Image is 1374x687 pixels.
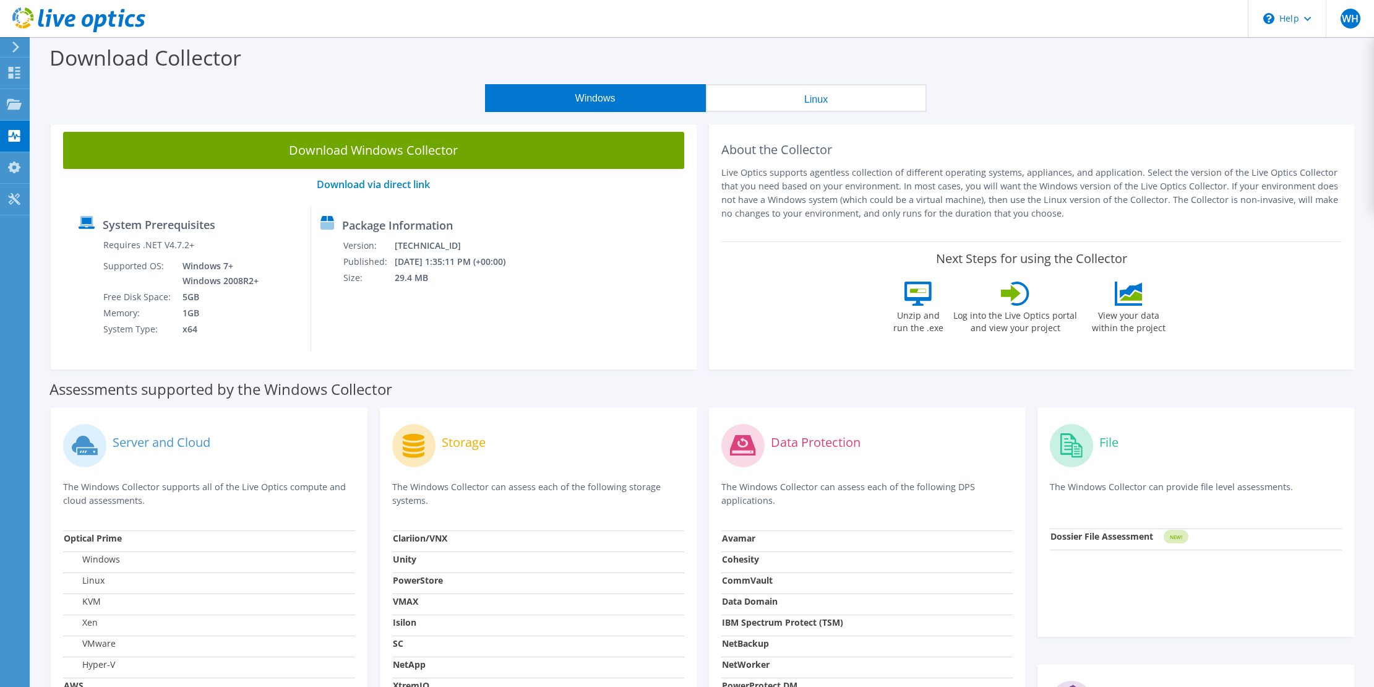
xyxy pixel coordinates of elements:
button: Linux [706,84,927,112]
svg: \n [1263,13,1274,24]
label: Server and Cloud [113,436,210,449]
td: 29.4 MB [394,270,522,286]
td: [TECHNICAL_ID] [394,238,522,254]
td: [DATE] 1:35:11 PM (+00:00) [394,254,522,270]
label: Assessments supported by the Windows Collector [49,383,392,395]
label: VMware [64,637,116,650]
span: WH [1341,9,1360,28]
strong: Isilon [393,616,416,628]
p: The Windows Collector can assess each of the following storage systems. [392,480,684,508]
label: Linux [64,574,105,587]
p: The Windows Collector can assess each of the following DPS applications. [721,480,1013,508]
tspan: NEW! [1170,534,1182,540]
label: Next Steps for using the Collector [936,251,1127,266]
strong: IBM Spectrum Protect (TSM) [722,616,843,628]
label: Xen [64,616,98,629]
p: The Windows Collector can provide file level assessments. [1050,480,1342,506]
label: Windows [64,553,120,566]
strong: VMAX [393,595,418,607]
strong: CommVault [722,574,773,586]
strong: NetWorker [722,659,770,670]
strong: SC [393,637,403,649]
p: The Windows Collector supports all of the Live Optics compute and cloud assessments. [63,480,355,508]
strong: PowerStore [393,574,443,586]
strong: Dossier File Assessment [1050,530,1153,542]
strong: NetApp [393,659,426,670]
label: Data Protection [771,436,861,449]
label: Log into the Live Optics portal and view your project [953,306,1078,334]
td: System Type: [103,321,173,337]
td: Size: [343,270,394,286]
td: x64 [173,321,261,337]
label: Requires .NET V4.7.2+ [103,239,194,251]
td: Published: [343,254,394,270]
label: Hyper-V [64,659,115,671]
strong: Unity [393,553,416,565]
label: Storage [442,436,486,449]
label: Package Information [342,219,453,231]
td: 5GB [173,289,261,305]
strong: Avamar [722,532,755,544]
td: Version: [343,238,394,254]
h2: About the Collector [721,142,1342,157]
label: Unzip and run the .exe [890,306,947,334]
label: KVM [64,595,101,608]
button: Windows [485,84,706,112]
label: File [1099,436,1119,449]
strong: Clariion/VNX [393,532,447,544]
p: Live Optics supports agentless collection of different operating systems, appliances, and applica... [721,166,1342,220]
label: System Prerequisites [103,218,215,231]
td: 1GB [173,305,261,321]
strong: Optical Prime [64,532,122,544]
strong: NetBackup [722,637,769,649]
strong: Cohesity [722,553,759,565]
a: Download Windows Collector [63,132,684,169]
strong: Data Domain [722,595,778,607]
label: View your data within the project [1084,306,1173,334]
td: Windows 7+ Windows 2008R2+ [173,258,261,289]
td: Memory: [103,305,173,321]
label: Download Collector [49,43,241,72]
a: Download via direct link [317,178,430,191]
td: Free Disk Space: [103,289,173,305]
td: Supported OS: [103,258,173,289]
